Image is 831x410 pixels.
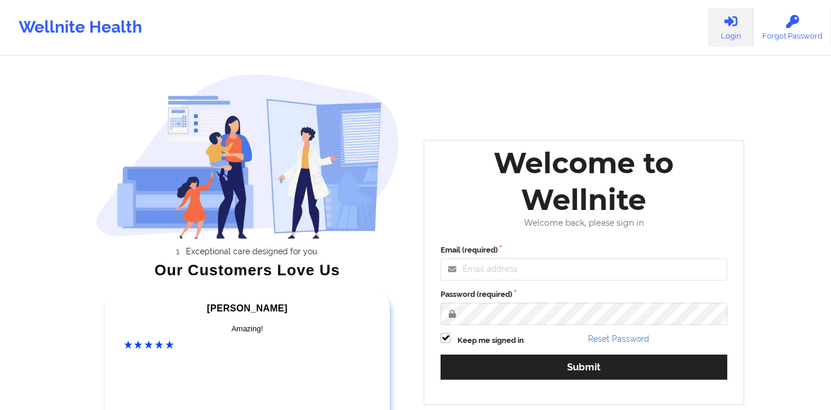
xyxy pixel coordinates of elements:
[441,355,727,380] button: Submit
[457,335,524,346] label: Keep me signed in
[432,145,735,218] div: Welcome to Wellnite
[207,303,287,313] span: [PERSON_NAME]
[96,264,400,276] div: Our Customers Love Us
[441,258,727,281] input: Email address
[441,289,727,300] label: Password (required)
[753,8,831,47] a: Forgot Password
[588,334,649,344] a: Reset Password
[441,244,727,256] label: Email (required)
[96,73,400,239] img: wellnite-auth-hero_200.c722682e.png
[105,247,399,256] li: Exceptional care designed for you.
[708,8,753,47] a: Login
[124,323,371,335] div: Amazing!
[432,218,735,228] div: Welcome back, please sign in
